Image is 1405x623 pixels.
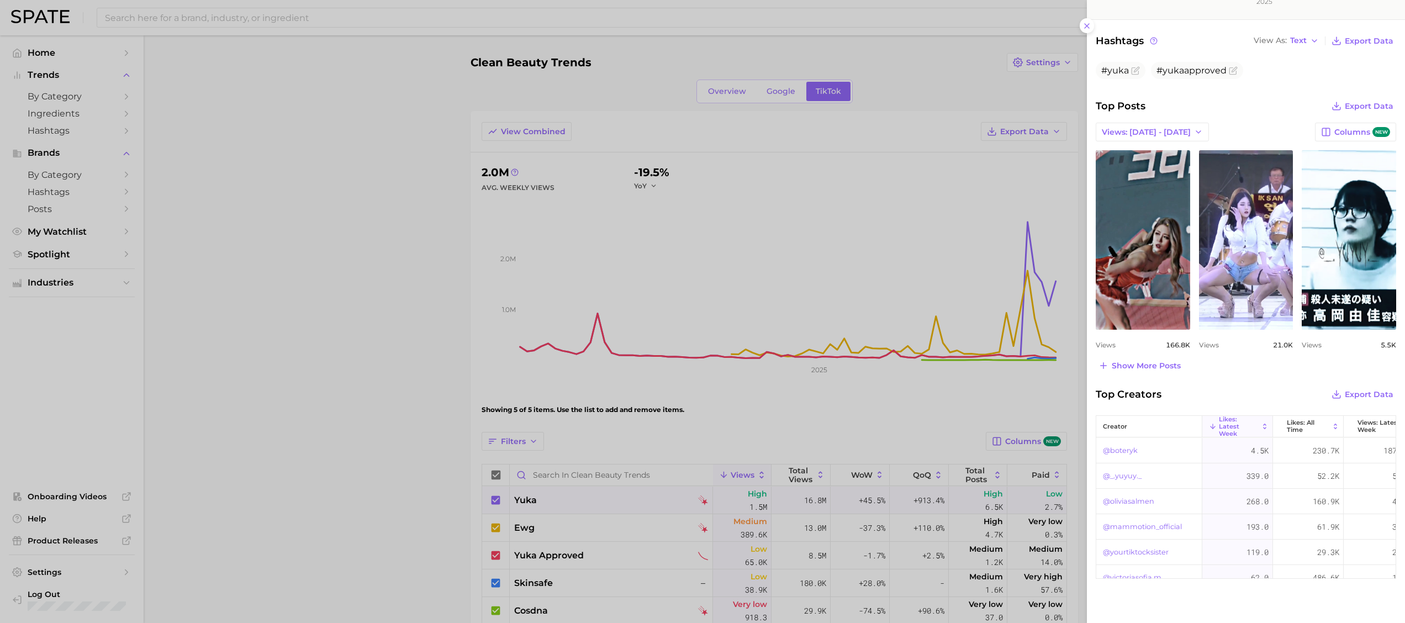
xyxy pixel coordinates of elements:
span: 160.9k [1313,495,1339,508]
span: Show more posts [1112,361,1181,371]
span: 21.0k [1273,341,1293,349]
span: #yukaapproved [1156,65,1227,76]
span: Columns [1334,127,1390,138]
button: Columnsnew [1315,123,1396,141]
button: Flag as miscategorized or irrelevant [1131,66,1140,75]
a: @yourtiktocksister [1103,546,1169,559]
span: Views: Latest Week [1358,419,1400,434]
button: Likes: All Time [1273,416,1344,437]
span: 486.6k [1313,571,1339,584]
span: Text [1290,38,1307,44]
span: Top Creators [1096,387,1161,402]
span: 62.0 [1251,571,1269,584]
button: Flag as miscategorized or irrelevant [1229,66,1238,75]
a: @victoriasofia.m [1103,571,1161,584]
span: 166.8k [1166,341,1190,349]
span: #yuka [1101,65,1129,76]
span: 268.0 [1246,495,1269,508]
span: Hashtags [1096,33,1159,49]
span: Likes: All Time [1287,419,1329,434]
span: Top Posts [1096,98,1145,114]
button: Views: [DATE] - [DATE] [1096,123,1209,141]
a: @_.yuyuy._ [1103,469,1142,483]
span: Views [1199,341,1219,349]
span: Export Data [1345,102,1393,111]
a: @oliviasalmen [1103,495,1154,508]
span: Likes: Latest Week [1219,416,1259,437]
button: Likes: Latest Week [1202,416,1273,437]
button: Show more posts [1096,358,1184,373]
span: Export Data [1345,390,1393,399]
span: 119.0 [1246,546,1269,559]
button: Export Data [1329,33,1396,49]
span: Views [1302,341,1322,349]
span: View As [1254,38,1287,44]
span: 339.0 [1246,469,1269,483]
a: @boteryk [1103,444,1138,457]
span: Views [1096,341,1116,349]
span: 61.9k [1317,520,1339,534]
span: 4.5k [1251,444,1269,457]
span: new [1372,127,1390,138]
button: Export Data [1329,387,1396,402]
button: View AsText [1251,34,1322,48]
a: @mammotion_official [1103,520,1182,534]
span: 230.7k [1313,444,1339,457]
span: 29.3k [1317,546,1339,559]
span: creator [1103,423,1127,430]
span: Export Data [1345,36,1393,46]
span: 5.5k [1381,341,1396,349]
span: 193.0 [1246,520,1269,534]
span: 52.2k [1317,469,1339,483]
button: Export Data [1329,98,1396,114]
span: Views: [DATE] - [DATE] [1102,128,1191,137]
